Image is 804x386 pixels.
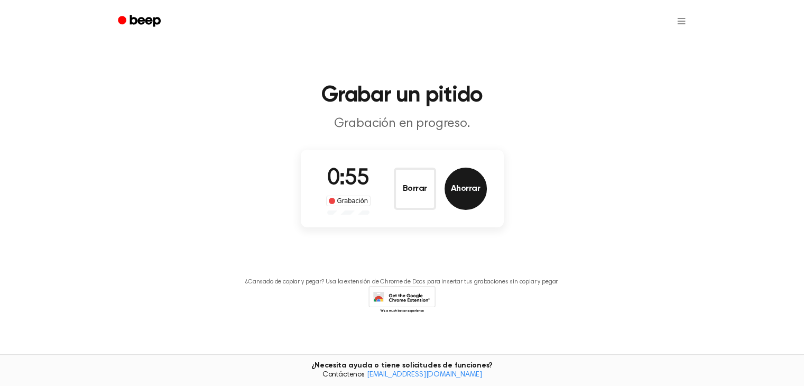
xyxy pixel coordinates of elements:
font: ¿Necesita ayuda o tiene solicitudes de funciones? [311,362,493,369]
font: Grabación en progreso. [334,117,469,130]
button: Eliminar grabación de audio [394,168,436,210]
font: Grabación [337,197,368,205]
a: [EMAIL_ADDRESS][DOMAIN_NAME] [367,371,482,379]
button: Abrir menú [669,8,694,34]
a: Bip [110,11,170,32]
font: Ahorrar [451,185,480,193]
font: Contáctenos [322,371,365,379]
font: Borrar [402,185,427,193]
font: ¿Cansado de copiar y pegar? Usa la extensión de Chrome de Docs para insertar tus grabaciones sin ... [245,279,559,285]
font: Grabar un pitido [321,85,483,107]
button: Guardar grabación de audio [445,168,487,210]
span: 0:55 [327,168,369,190]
